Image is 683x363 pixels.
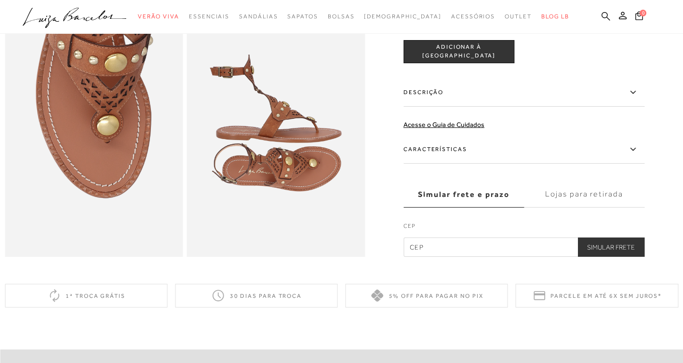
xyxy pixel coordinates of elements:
span: Verão Viva [138,13,179,20]
span: [DEMOGRAPHIC_DATA] [364,13,442,20]
button: Simular Frete [577,237,644,257]
a: categoryNavScreenReaderText [138,8,179,26]
label: Características [403,136,644,164]
label: Lojas para retirada [524,181,644,208]
label: Descrição [403,79,644,107]
div: 30 dias para troca [175,284,337,307]
button: 0 [632,11,646,24]
a: categoryNavScreenReaderText [328,8,355,26]
a: categoryNavScreenReaderText [505,8,532,26]
span: Outlet [505,13,532,20]
button: ADICIONAR À [GEOGRAPHIC_DATA] [403,40,514,63]
span: 0 [640,10,646,16]
a: categoryNavScreenReaderText [451,8,495,26]
span: Sapatos [287,13,318,20]
div: 1ª troca grátis [5,284,167,307]
a: categoryNavScreenReaderText [189,8,229,26]
div: 5% off para pagar no PIX [346,284,508,307]
span: Bolsas [328,13,355,20]
label: Simular frete e prazo [403,181,524,208]
span: BLOG LB [541,13,569,20]
div: Parcele em até 6x sem juros* [516,284,678,307]
a: categoryNavScreenReaderText [239,8,278,26]
span: Essenciais [189,13,229,20]
span: Acessórios [451,13,495,20]
a: Acesse o Guia de Cuidados [403,121,484,128]
label: CEP [403,222,644,235]
span: ADICIONAR À [GEOGRAPHIC_DATA] [404,43,514,60]
a: BLOG LB [541,8,569,26]
a: categoryNavScreenReaderText [287,8,318,26]
span: Sandálias [239,13,278,20]
a: noSubCategoriesText [364,8,442,26]
input: CEP [403,237,644,257]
